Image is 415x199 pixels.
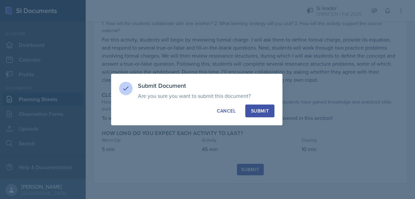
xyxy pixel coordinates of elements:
button: Submit [245,105,274,117]
div: Submit [251,108,269,114]
p: Are you sure you want to submit this document? [138,92,274,99]
div: Cancel [217,108,236,114]
button: Cancel [211,105,241,117]
h3: Submit Document [138,82,274,90]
